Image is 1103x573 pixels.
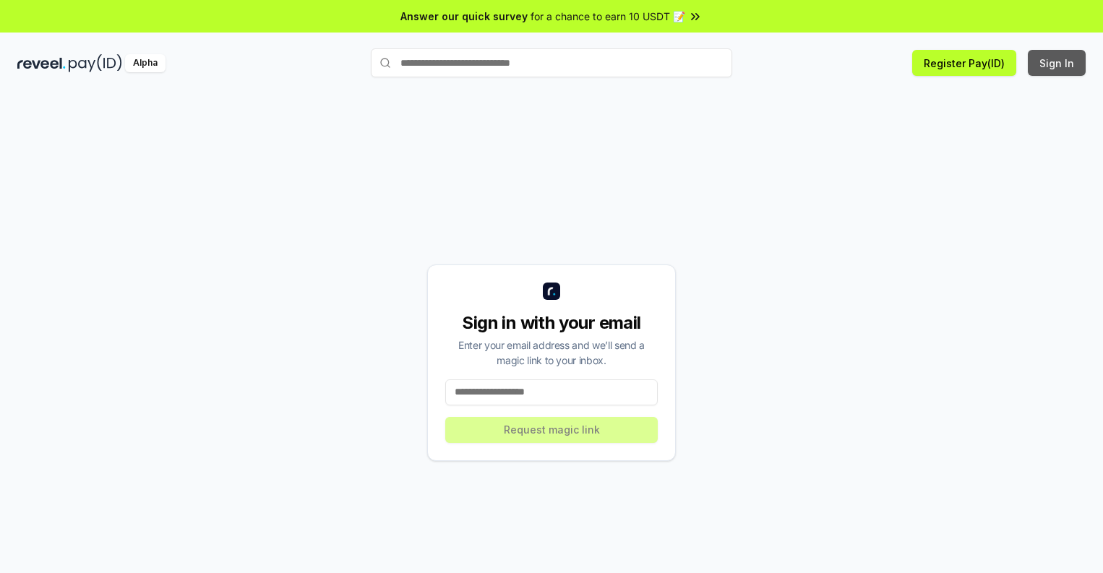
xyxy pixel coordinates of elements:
[445,337,658,368] div: Enter your email address and we’ll send a magic link to your inbox.
[17,54,66,72] img: reveel_dark
[912,50,1016,76] button: Register Pay(ID)
[1028,50,1086,76] button: Sign In
[125,54,166,72] div: Alpha
[531,9,685,24] span: for a chance to earn 10 USDT 📝
[543,283,560,300] img: logo_small
[69,54,122,72] img: pay_id
[400,9,528,24] span: Answer our quick survey
[445,311,658,335] div: Sign in with your email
